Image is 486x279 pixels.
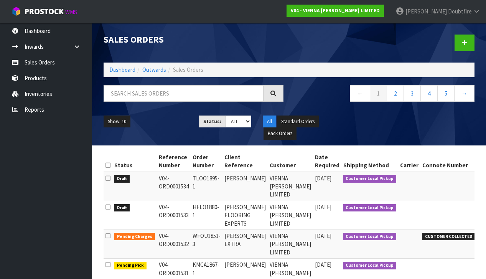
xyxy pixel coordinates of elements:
[109,66,135,73] a: Dashboard
[268,172,313,201] td: VIENNA [PERSON_NAME] LIMITED
[343,204,397,212] span: Customer Local Pickup
[222,230,268,259] td: [PERSON_NAME] EXTRA
[437,85,455,102] a: 5
[343,262,397,269] span: Customer Local Pickup
[104,35,283,45] h1: Sales Orders
[222,201,268,229] td: [PERSON_NAME] FLOORING EXPERTS
[343,233,397,241] span: Customer Local Pickup
[448,8,472,15] span: Doubtfire
[350,85,370,102] a: ←
[114,204,130,212] span: Draft
[157,151,191,172] th: Reference Number
[291,7,380,14] strong: V04 - VIENNA [PERSON_NAME] LIMITED
[313,151,341,172] th: Date Required
[343,175,397,183] span: Customer Local Pickup
[157,201,191,229] td: V04-ORD0001533
[295,85,475,104] nav: Page navigation
[112,151,157,172] th: Status
[104,85,264,102] input: Search sales orders
[65,8,77,16] small: WMS
[315,261,331,268] span: [DATE]
[104,116,130,128] button: Show: 10
[398,151,420,172] th: Carrier
[191,230,222,259] td: WFOU1851-3
[12,7,21,16] img: cube-alt.png
[142,66,166,73] a: Outwards
[404,85,421,102] a: 3
[203,118,221,125] strong: Status:
[387,85,404,102] a: 2
[25,7,64,17] span: ProStock
[405,8,447,15] span: [PERSON_NAME]
[114,175,130,183] span: Draft
[157,230,191,259] td: V04-ORD0001532
[422,233,475,241] span: CUSTOMER COLLECTED
[114,262,147,269] span: Pending Pick
[191,151,222,172] th: Order Number
[277,116,319,128] button: Standard Orders
[268,201,313,229] td: VIENNA [PERSON_NAME] LIMITED
[370,85,387,102] a: 1
[420,85,438,102] a: 4
[315,175,331,182] span: [DATE]
[263,116,276,128] button: All
[191,201,222,229] td: HFLO1880-1
[222,172,268,201] td: [PERSON_NAME]
[454,85,474,102] a: →
[173,66,203,73] span: Sales Orders
[315,232,331,239] span: [DATE]
[191,172,222,201] td: TLOO1895-1
[114,233,155,241] span: Pending Charges
[264,127,297,140] button: Back Orders
[315,203,331,211] span: [DATE]
[268,230,313,259] td: VIENNA [PERSON_NAME] LIMITED
[341,151,399,172] th: Shipping Method
[157,172,191,201] td: V04-ORD0001534
[268,151,313,172] th: Customer
[222,151,268,172] th: Client Reference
